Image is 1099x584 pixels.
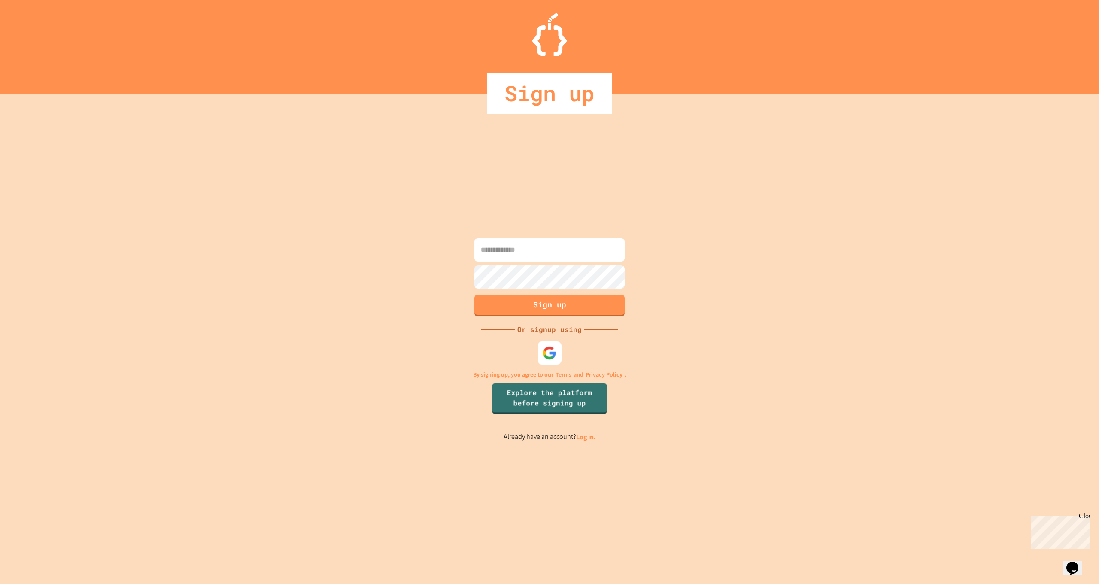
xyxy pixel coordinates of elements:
a: Privacy Policy [586,370,622,379]
a: Explore the platform before signing up [492,383,607,414]
iframe: chat widget [1063,550,1090,575]
div: Chat with us now!Close [3,3,59,55]
p: By signing up, you agree to our and . [473,370,626,379]
div: Or signup using [515,324,584,335]
img: Logo.svg [532,13,567,56]
button: Sign up [474,295,625,316]
iframe: chat widget [1028,512,1090,549]
div: Sign up [487,73,612,114]
img: google-icon.svg [543,346,557,360]
a: Terms [556,370,571,379]
a: Log in. [576,432,596,441]
p: Already have an account? [504,432,596,442]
